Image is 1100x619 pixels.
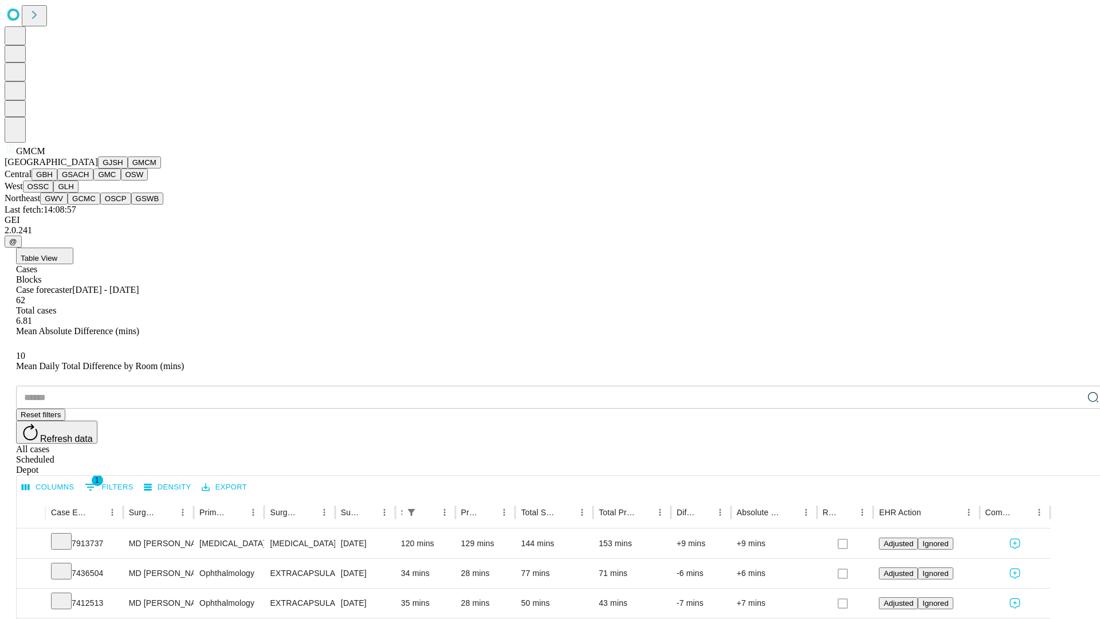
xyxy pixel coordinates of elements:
button: Menu [175,504,191,520]
span: [DATE] - [DATE] [72,285,139,295]
button: Adjusted [879,567,918,579]
button: GMC [93,169,120,181]
span: @ [9,237,17,246]
button: Sort [838,504,854,520]
button: Expand [22,564,40,584]
button: GSWB [131,193,164,205]
div: 2.0.241 [5,225,1095,236]
button: GLH [53,181,78,193]
div: 7412513 [51,589,117,618]
button: GWV [40,193,68,205]
button: Menu [104,504,120,520]
div: [MEDICAL_DATA] [199,529,258,558]
button: Expand [22,594,40,614]
button: Menu [574,504,590,520]
div: 1 active filter [403,504,419,520]
div: Ophthalmology [199,589,258,618]
button: Menu [1031,504,1047,520]
div: Absolute Difference [737,508,781,517]
button: GCMC [68,193,100,205]
span: 6.81 [16,316,32,326]
button: GBH [32,169,57,181]
button: OSW [121,169,148,181]
button: Ignored [918,538,953,550]
button: Menu [437,504,453,520]
span: Total cases [16,305,56,315]
span: 10 [16,351,25,361]
span: Adjusted [883,569,913,578]
button: Sort [300,504,316,520]
button: GSACH [57,169,93,181]
span: Adjusted [883,599,913,608]
div: MD [PERSON_NAME] [PERSON_NAME] Md [129,529,188,558]
div: Surgery Date [341,508,359,517]
button: Menu [652,504,668,520]
button: Sort [480,504,496,520]
button: Menu [798,504,814,520]
div: MD [PERSON_NAME] [129,589,188,618]
button: Show filters [403,504,419,520]
div: 35 mins [401,589,450,618]
button: Density [141,479,194,496]
span: Last fetch: 14:08:57 [5,205,76,214]
button: Menu [854,504,870,520]
span: 62 [16,295,25,305]
div: [DATE] [341,529,390,558]
div: [MEDICAL_DATA] REPAIR [MEDICAL_DATA] INITIAL [270,529,329,558]
button: Sort [922,504,938,520]
button: Reset filters [16,409,65,421]
div: Total Scheduled Duration [521,508,557,517]
button: Sort [360,504,376,520]
button: Menu [496,504,512,520]
div: Case Epic Id [51,508,87,517]
div: 71 mins [599,559,665,588]
button: Select columns [19,479,77,496]
button: @ [5,236,22,248]
div: Total Predicted Duration [599,508,635,517]
span: Case forecaster [16,285,72,295]
div: Resolved in EHR [823,508,838,517]
button: Sort [558,504,574,520]
span: [GEOGRAPHIC_DATA] [5,157,98,167]
button: GMCM [128,156,161,169]
span: Ignored [922,539,948,548]
button: Sort [1015,504,1031,520]
button: Sort [229,504,245,520]
div: Ophthalmology [199,559,258,588]
div: +9 mins [677,529,725,558]
div: Comments [985,508,1014,517]
button: Show filters [82,478,136,496]
button: Adjusted [879,597,918,609]
span: Central [5,169,32,179]
div: 153 mins [599,529,665,558]
button: Menu [376,504,392,520]
div: [DATE] [341,589,390,618]
button: Sort [159,504,175,520]
button: Ignored [918,597,953,609]
div: 28 mins [461,589,510,618]
div: EHR Action [879,508,921,517]
button: Refresh data [16,421,97,444]
button: Adjusted [879,538,918,550]
span: Refresh data [40,434,93,444]
div: +9 mins [737,529,811,558]
button: Ignored [918,567,953,579]
button: Menu [961,504,977,520]
button: Sort [421,504,437,520]
button: OSSC [23,181,54,193]
div: 7436504 [51,559,117,588]
div: [DATE] [341,559,390,588]
button: Menu [712,504,728,520]
span: Ignored [922,569,948,578]
div: EXTRACAPSULAR CATARACT REMOVAL WITH [MEDICAL_DATA] [270,589,329,618]
button: Sort [782,504,798,520]
span: West [5,181,23,191]
div: 144 mins [521,529,587,558]
div: Surgery Name [270,508,298,517]
div: -7 mins [677,589,725,618]
div: +6 mins [737,559,811,588]
div: -6 mins [677,559,725,588]
span: Northeast [5,193,40,203]
button: Sort [696,504,712,520]
button: OSCP [100,193,131,205]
